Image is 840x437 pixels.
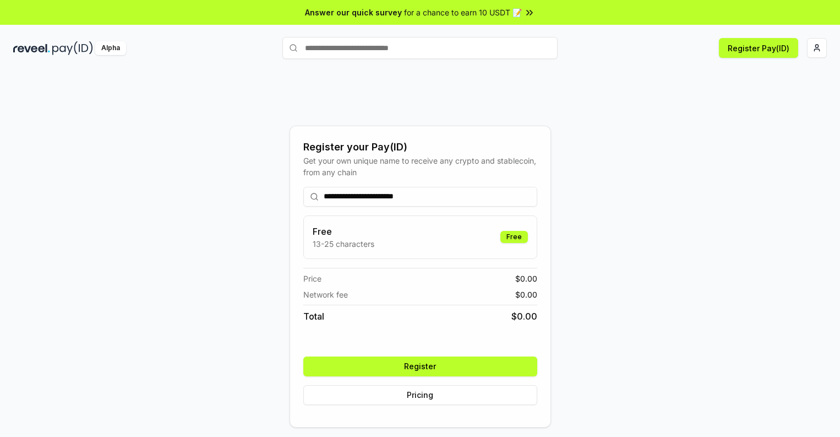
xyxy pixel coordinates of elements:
[313,225,374,238] h3: Free
[313,238,374,250] p: 13-25 characters
[511,310,537,323] span: $ 0.00
[303,273,321,284] span: Price
[305,7,402,18] span: Answer our quick survey
[303,385,537,405] button: Pricing
[303,310,324,323] span: Total
[404,7,522,18] span: for a chance to earn 10 USDT 📝
[303,289,348,300] span: Network fee
[719,38,798,58] button: Register Pay(ID)
[303,139,537,155] div: Register your Pay(ID)
[303,155,537,178] div: Get your own unique name to receive any crypto and stablecoin, from any chain
[515,273,537,284] span: $ 0.00
[13,41,50,55] img: reveel_dark
[500,231,528,243] div: Free
[95,41,126,55] div: Alpha
[52,41,93,55] img: pay_id
[303,357,537,376] button: Register
[515,289,537,300] span: $ 0.00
